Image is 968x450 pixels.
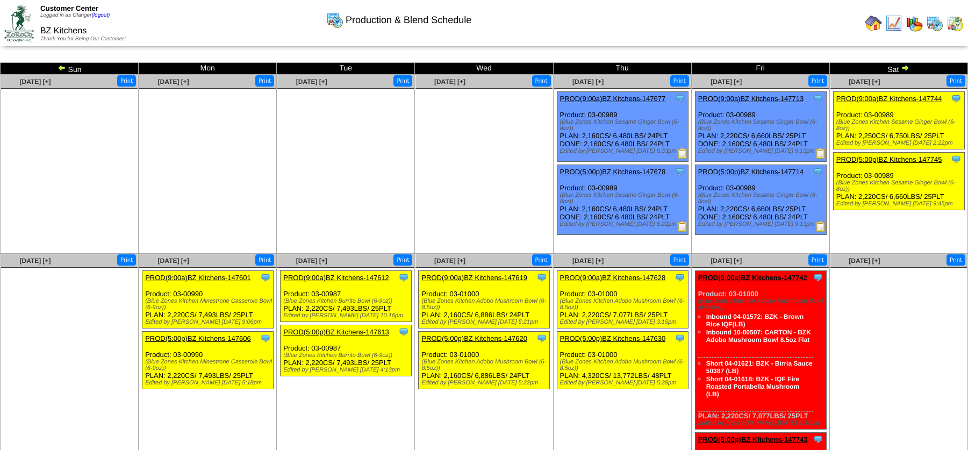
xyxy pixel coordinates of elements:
a: PROD(5:00p)BZ Kitchens-147613 [283,328,389,336]
a: [DATE] [+] [572,257,604,265]
img: ZoRoCo_Logo(Green%26Foil)%20jpg.webp [4,5,34,41]
a: (logout) [92,12,110,18]
a: PROD(5:00p)BZ Kitchens-147678 [560,168,666,176]
img: arrowright.gif [901,63,909,72]
img: calendarprod.gif [326,11,343,28]
a: [DATE] [+] [296,78,327,85]
div: Product: 03-00987 PLAN: 2,220CS / 7,493LBS / 25PLT [281,325,412,376]
div: Edited by [PERSON_NAME] [DATE] 4:13pm [283,367,411,373]
div: (Blue Zones Kitchen Sesame Ginger Bowl (6-8oz)) [836,180,964,192]
a: [DATE] [+] [572,78,604,85]
td: Sun [1,63,139,75]
div: Product: 03-00989 PLAN: 2,250CS / 6,750LBS / 25PLT [833,92,964,149]
div: Edited by [PERSON_NAME] [DATE] 9:13pm [698,221,826,227]
div: (Blue Zones Kitchen Burrito Bowl (6-9oz)) [283,352,411,359]
button: Print [670,75,689,87]
div: (Blue Zones Kitchen Adobo Mushroom Bowl (6-8.5oz)) [560,298,688,311]
div: Product: 03-00987 PLAN: 2,220CS / 7,493LBS / 25PLT [281,271,412,322]
img: Tooltip [260,333,271,344]
div: (Blue Zones Kitchen Sesame Ginger Bowl (6-8oz)) [560,119,688,132]
a: PROD(9:00a)BZ Kitchens-147628 [560,274,666,282]
div: (Blue Zones Kitchen Adobo Mushroom Bowl (6-8.5oz)) [698,298,826,311]
a: PROD(5:00p)BZ Kitchens-147745 [836,155,942,163]
img: Tooltip [260,272,271,283]
button: Print [947,254,965,266]
a: PROD(9:00a)BZ Kitchens-147742 [698,274,807,282]
div: (Blue Zones Kitchen Sesame Ginger Bowl (6-8oz)) [560,192,688,205]
button: Print [117,75,136,87]
button: Print [255,75,274,87]
a: PROD(9:00a)BZ Kitchens-147601 [145,274,251,282]
img: Production Report [815,221,826,232]
a: [DATE] [+] [434,78,465,85]
a: Inbound 04-01572: BZK - Brown Rice IQF(LB) [706,313,804,328]
a: [DATE] [+] [19,78,51,85]
div: Product: 03-01000 PLAN: 2,160CS / 6,886LBS / 24PLT [419,332,550,389]
img: line_graph.gif [885,15,902,32]
img: Tooltip [951,93,962,104]
button: Print [532,75,551,87]
span: [DATE] [+] [296,257,327,265]
a: PROD(9:00a)BZ Kitchens-147619 [421,274,527,282]
img: Tooltip [675,272,685,283]
td: Sat [829,63,967,75]
button: Print [532,254,551,266]
div: Product: 03-00990 PLAN: 2,220CS / 7,493LBS / 25PLT [142,332,274,389]
td: Mon [139,63,277,75]
div: Product: 03-01000 PLAN: 2,220CS / 7,077LBS / 25PLT [695,271,826,430]
div: (Blue Zones Kitchen Adobo Mushroom Bowl (6-8.5oz)) [421,298,549,311]
div: Product: 03-00989 PLAN: 2,160CS / 6,480LBS / 24PLT DONE: 2,160CS / 6,480LBS / 24PLT [557,165,688,235]
div: Edited by [PERSON_NAME] [DATE] 4:37pm [698,420,826,426]
img: Tooltip [675,93,685,104]
a: [DATE] [+] [434,257,465,265]
img: Tooltip [675,333,685,344]
a: PROD(9:00a)BZ Kitchens-147713 [698,95,804,103]
span: [DATE] [+] [711,257,742,265]
div: Product: 03-00989 PLAN: 2,220CS / 6,660LBS / 25PLT DONE: 2,160CS / 6,480LBS / 24PLT [695,165,826,235]
img: graph.gif [906,15,923,32]
div: Product: 03-00989 PLAN: 2,160CS / 6,480LBS / 24PLT DONE: 2,160CS / 6,480LBS / 24PLT [557,92,688,162]
a: PROD(5:00p)BZ Kitchens-147743 [698,435,808,444]
div: Edited by [PERSON_NAME] [DATE] 5:28pm [560,380,688,386]
div: Product: 03-00989 PLAN: 2,220CS / 6,660LBS / 25PLT DONE: 2,160CS / 6,480LBS / 24PLT [695,92,826,162]
img: Tooltip [675,166,685,177]
span: Logged in as Glanger [40,12,110,18]
div: (Blue Zones Kitchen Adobo Mushroom Bowl (6-8.5oz)) [560,359,688,372]
img: Production Report [815,148,826,159]
td: Fri [691,63,829,75]
a: [DATE] [+] [19,257,51,265]
div: Edited by [PERSON_NAME] [DATE] 9:45pm [836,201,964,207]
td: Thu [553,63,691,75]
a: PROD(5:00p)BZ Kitchens-147620 [421,334,527,342]
div: Edited by [PERSON_NAME] [DATE] 5:22pm [421,380,549,386]
a: PROD(5:00p)BZ Kitchens-147714 [698,168,804,176]
img: calendarprod.gif [926,15,943,32]
img: home.gif [865,15,882,32]
span: [DATE] [+] [158,78,189,85]
div: (Blue Zones Kitchen Adobo Mushroom Bowl (6-8.5oz)) [421,359,549,372]
button: Print [670,254,689,266]
div: Edited by [PERSON_NAME] [DATE] 2:22pm [836,140,964,146]
img: arrowleft.gif [58,63,66,72]
div: (Blue Zones Kitchen Minestrone Casserole Bowl (6-9oz)) [145,359,273,372]
img: Tooltip [398,326,409,337]
span: Customer Center [40,4,98,12]
div: Edited by [PERSON_NAME] [DATE] 6:33pm [560,148,688,154]
div: Product: 03-00989 PLAN: 2,220CS / 6,660LBS / 25PLT [833,153,964,210]
a: [DATE] [+] [849,257,880,265]
div: Edited by [PERSON_NAME] [DATE] 5:18pm [145,380,273,386]
div: (Blue Zones Kitchen Burrito Bowl (6-9oz)) [283,298,411,304]
a: [DATE] [+] [711,78,742,85]
img: Tooltip [536,333,547,344]
span: Production & Blend Schedule [346,15,471,26]
img: Tooltip [398,272,409,283]
img: Production Report [677,221,688,232]
a: Short 04-01618: BZK - IQF Fire Roasted Portabella Mushroom (LB) [706,375,799,398]
a: PROD(9:00a)BZ Kitchens-147744 [836,95,942,103]
img: Production Report [677,148,688,159]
